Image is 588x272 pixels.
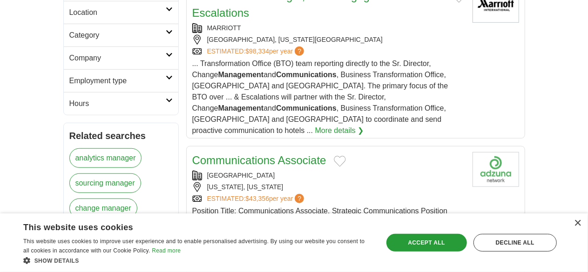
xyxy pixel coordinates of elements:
div: [US_STATE], [US_STATE] [192,182,465,192]
span: $43,356 [245,195,269,202]
span: Show details [34,258,79,264]
strong: Management [218,71,264,79]
h2: Related searches [69,129,173,143]
strong: Management [218,104,264,112]
div: Close [574,220,581,227]
h2: Location [69,7,166,18]
div: Show details [23,256,372,265]
h2: Hours [69,98,166,109]
h2: Company [69,53,166,64]
a: Hours [64,92,178,115]
a: change manager [69,199,137,218]
button: Add to favorite jobs [334,156,346,167]
div: This website uses cookies [23,219,349,233]
a: Employment type [64,69,178,92]
span: ? [295,46,304,56]
span: This website uses cookies to improve user experience and to enable personalised advertising. By u... [23,238,365,254]
div: Decline all [473,234,557,252]
strong: Communications [276,71,337,79]
span: ? [295,194,304,203]
div: [GEOGRAPHIC_DATA] [192,171,465,180]
a: Location [64,1,178,24]
span: $98,334 [245,47,269,55]
strong: Communications [276,104,337,112]
img: Pew Research Center logo [473,152,519,187]
span: Position Title: Communications Associate, Strategic Communications Position Summary The associate... [192,207,462,259]
a: Communications Associate [192,154,326,166]
div: Accept all [386,234,467,252]
a: MARRIOTT [207,24,241,32]
a: analytics manager [69,148,142,168]
a: Category [64,24,178,46]
a: ESTIMATED:$43,356per year? [207,194,306,204]
h2: Category [69,30,166,41]
a: More details ❯ [315,125,364,136]
span: ... Transformation Office (BTO) team reporting directly to the Sr. Director, Change and , Busines... [192,60,448,134]
a: ESTIMATED:$98,334per year? [207,46,306,56]
div: [GEOGRAPHIC_DATA], [US_STATE][GEOGRAPHIC_DATA] [192,35,465,45]
h2: Employment type [69,75,166,86]
a: sourcing manager [69,173,141,193]
a: Read more, opens a new window [152,247,181,254]
a: Company [64,46,178,69]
